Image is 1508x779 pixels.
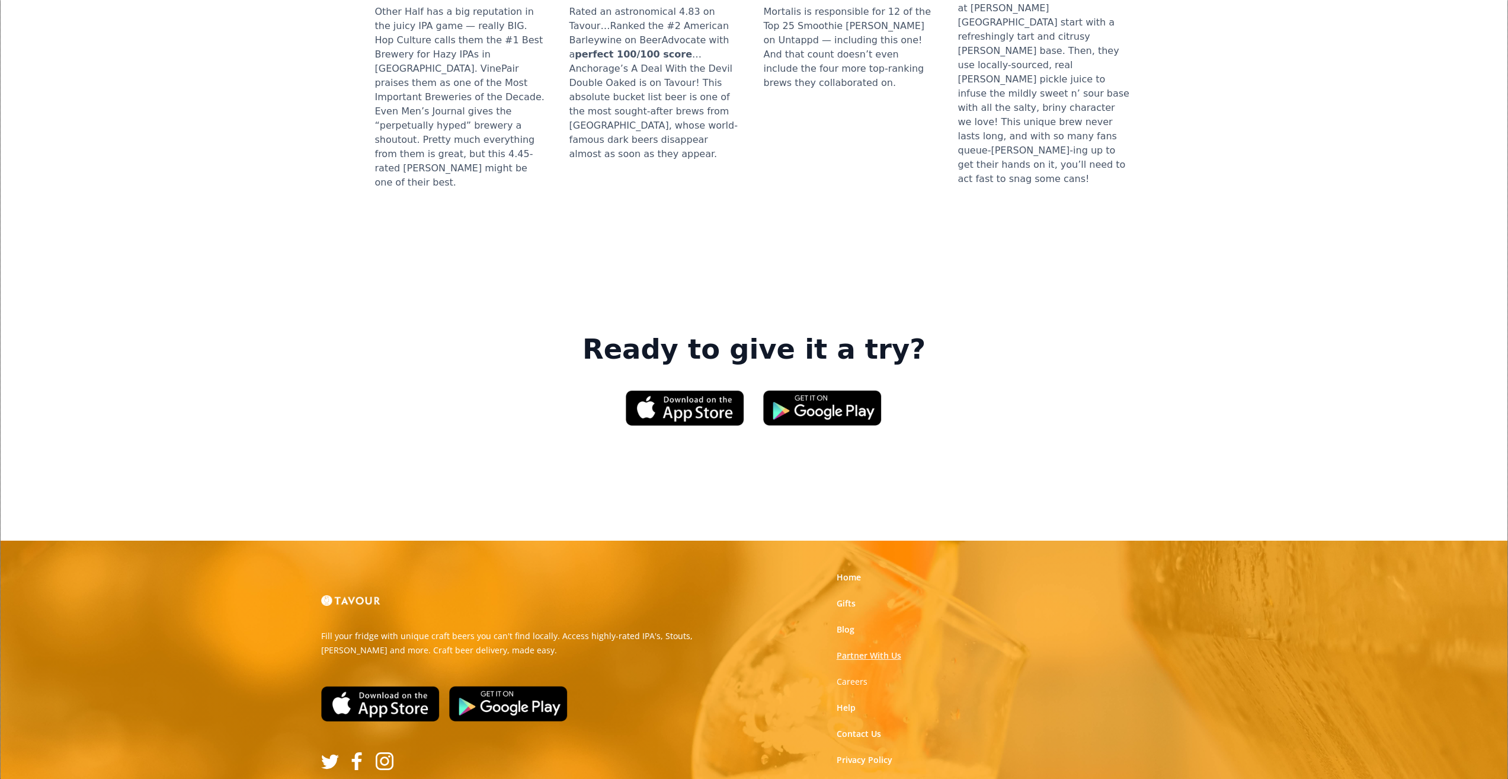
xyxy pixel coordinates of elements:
[837,650,901,662] a: Partner With Us
[582,333,926,366] strong: Ready to give it a try?
[837,728,881,740] a: Contact Us
[837,598,856,609] a: Gifts
[321,629,745,657] p: Fill your fridge with unique craft beers you can't find locally. Access highly-rated IPA's, Stout...
[575,49,692,60] strong: perfect 100/100 score
[837,754,892,766] a: Privacy Policy
[837,624,854,636] a: Blog
[837,702,856,714] a: Help
[837,676,867,688] a: Careers
[837,572,861,583] a: Home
